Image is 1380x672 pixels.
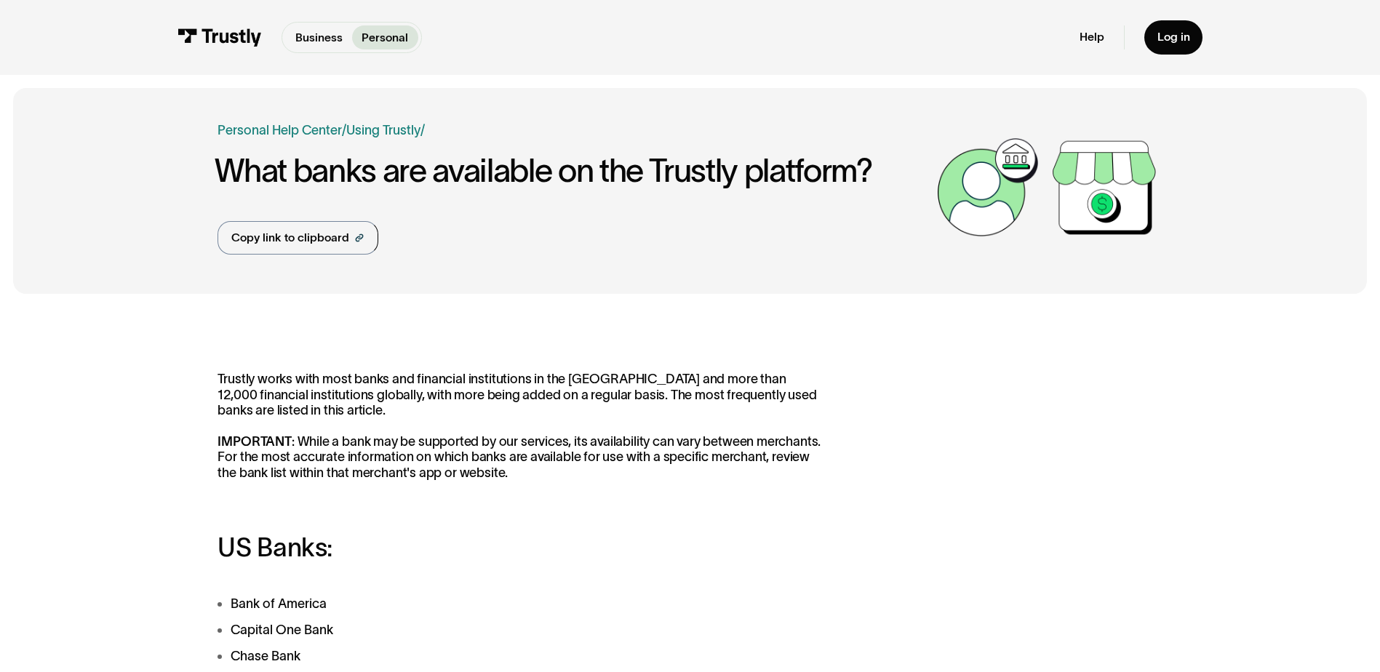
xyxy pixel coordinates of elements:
p: Trustly works with most banks and financial institutions in the [GEOGRAPHIC_DATA] and more than 1... [218,372,826,481]
div: / [342,121,346,140]
strong: IMPORTANT [218,434,291,449]
li: Capital One Bank [218,620,826,640]
li: Chase Bank [218,647,826,666]
a: Using Trustly [346,123,420,137]
a: Personal Help Center [218,121,342,140]
div: Copy link to clipboard [231,229,349,247]
a: Personal [352,25,418,49]
h1: What banks are available on the Trustly platform? [215,153,929,188]
div: / [420,121,425,140]
div: Log in [1157,30,1190,44]
p: Business [295,29,343,47]
a: Copy link to clipboard [218,221,378,255]
h3: US Banks: [218,533,826,561]
img: Trustly Logo [178,28,262,47]
li: Bank of America [218,594,826,614]
a: Log in [1144,20,1203,55]
a: Help [1080,30,1104,44]
p: Personal [362,29,408,47]
a: Business [285,25,352,49]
